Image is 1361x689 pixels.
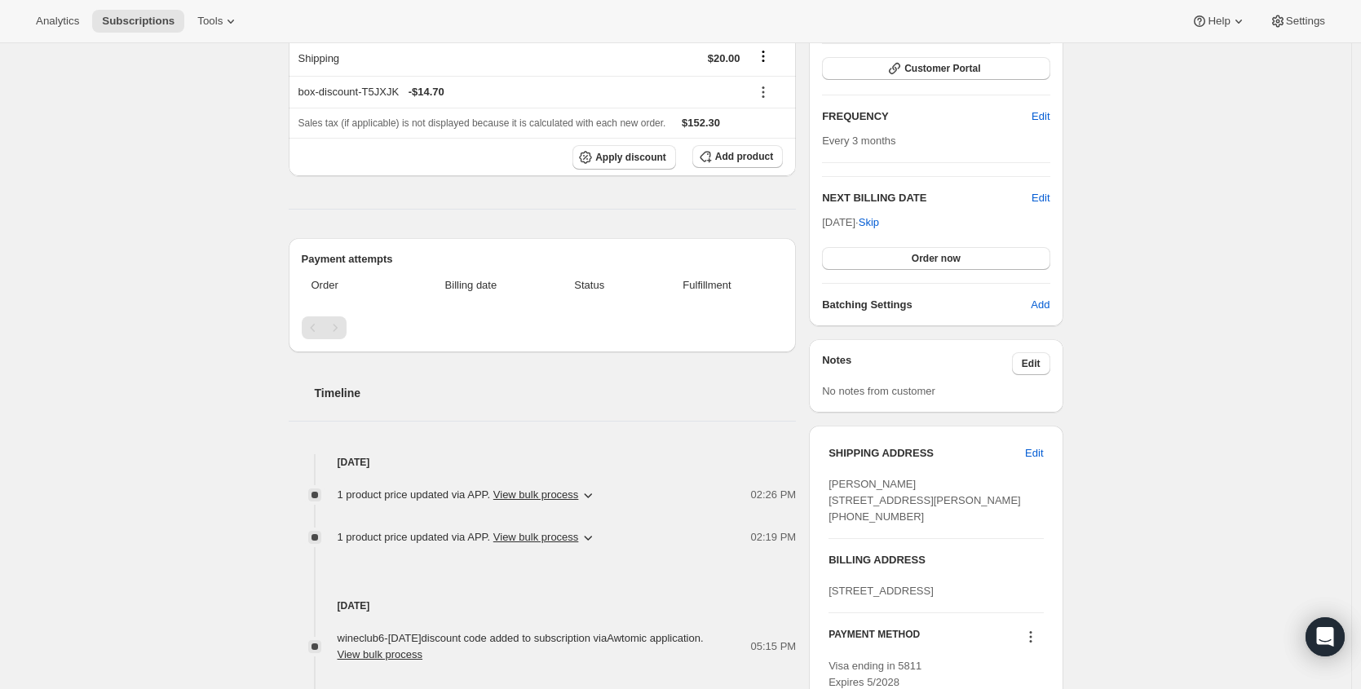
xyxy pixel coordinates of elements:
h3: PAYMENT METHOD [829,628,920,650]
div: box-discount-T5JXJK [298,84,740,100]
span: wineclub6-[DATE] discount code added to subscription via Awtomic application . [338,632,704,660]
span: Billing date [404,277,538,294]
span: No notes from customer [822,385,935,397]
th: Order [302,267,400,303]
span: Edit [1032,108,1049,125]
button: Analytics [26,10,89,33]
span: Edit [1022,357,1041,370]
h3: SHIPPING ADDRESS [829,445,1025,462]
span: Sales tax (if applicable) is not displayed because it is calculated with each new order. [298,117,666,129]
h3: Notes [822,352,1012,375]
button: Help [1182,10,1256,33]
h3: BILLING ADDRESS [829,552,1043,568]
span: Subscriptions [102,15,175,28]
span: [DATE] · [822,216,879,228]
span: 1 product price updated via APP . [338,487,579,503]
span: Add product [715,150,773,163]
button: 1 product price updated via APP. View bulk process [328,524,607,550]
span: 02:26 PM [751,487,797,503]
span: Edit [1025,445,1043,462]
button: Add product [692,145,783,168]
h4: [DATE] [289,598,797,614]
button: Add [1021,292,1059,318]
button: Edit [1015,440,1053,466]
button: Skip [849,210,889,236]
button: Edit [1022,104,1059,130]
span: Customer Portal [904,62,980,75]
h6: Batching Settings [822,297,1031,313]
span: Order now [912,252,961,265]
h4: [DATE] [289,454,797,470]
button: Order now [822,247,1049,270]
span: Settings [1286,15,1325,28]
span: Tools [197,15,223,28]
span: Add [1031,297,1049,313]
button: Tools [188,10,249,33]
div: Open Intercom Messenger [1306,617,1345,656]
span: 1 product price updated via APP . [338,529,579,545]
span: 02:19 PM [751,529,797,545]
th: Shipping [289,40,528,76]
button: View bulk process [493,488,579,501]
span: $152.30 [682,117,720,129]
span: Apply discount [595,151,666,164]
span: 05:15 PM [751,638,797,655]
button: Settings [1260,10,1335,33]
h2: Timeline [315,385,797,401]
button: Edit [1032,190,1049,206]
button: Customer Portal [822,57,1049,80]
span: $20.00 [708,52,740,64]
span: Help [1208,15,1230,28]
button: 1 product price updated via APP. View bulk process [328,482,607,508]
button: View bulk process [338,648,423,660]
span: - $14.70 [409,84,444,100]
h2: NEXT BILLING DATE [822,190,1032,206]
button: Edit [1012,352,1050,375]
span: Fulfillment [641,277,773,294]
span: [STREET_ADDRESS] [829,585,934,597]
span: [PERSON_NAME] [STREET_ADDRESS][PERSON_NAME] [PHONE_NUMBER] [829,478,1021,523]
button: Subscriptions [92,10,184,33]
span: Visa ending in 5811 Expires 5/2028 [829,660,921,688]
button: Apply discount [572,145,676,170]
h2: FREQUENCY [822,108,1032,125]
button: Shipping actions [750,47,776,65]
span: Analytics [36,15,79,28]
span: Status [548,277,631,294]
nav: Pagination [302,316,784,339]
button: View bulk process [493,531,579,543]
h2: Payment attempts [302,251,784,267]
span: Skip [859,214,879,231]
span: Every 3 months [822,135,895,147]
